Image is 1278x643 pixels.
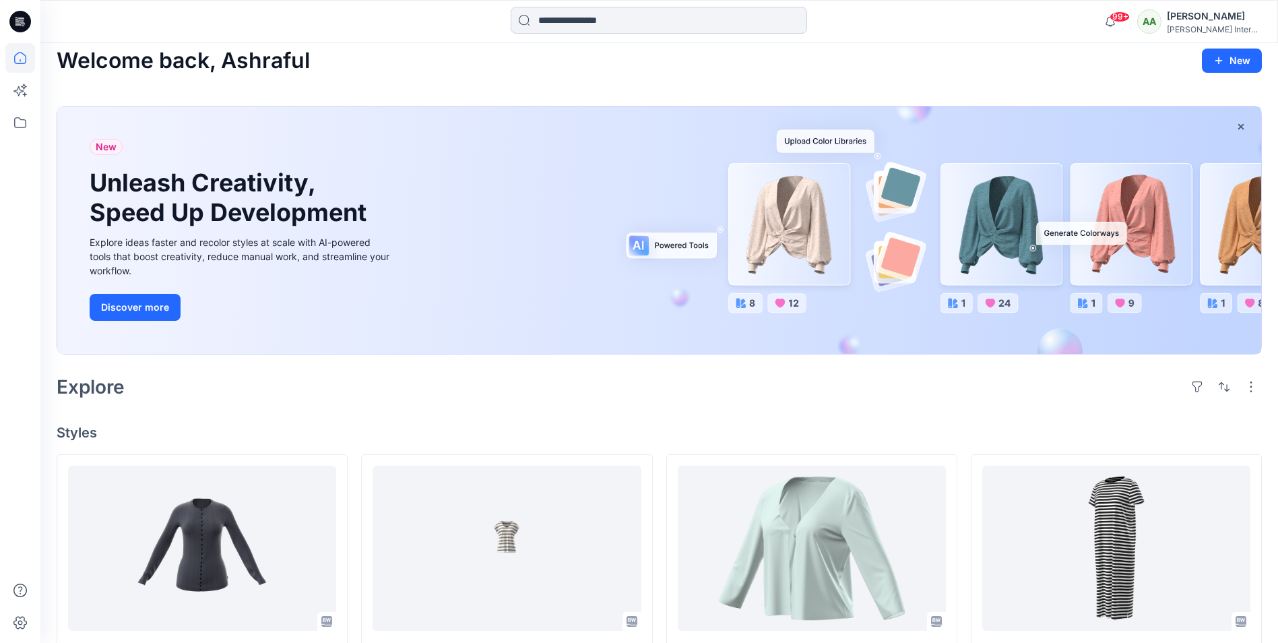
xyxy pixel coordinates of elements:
[373,466,641,631] a: WTA53030
[678,466,946,631] a: WJT53030
[90,294,393,321] a: Discover more
[1202,49,1262,73] button: New
[982,466,1250,631] a: WJF53017
[1167,24,1261,34] div: [PERSON_NAME] International
[57,49,310,73] h2: Welcome back, Ashraful
[90,235,393,278] div: Explore ideas faster and recolor styles at scale with AI-powered tools that boost creativity, red...
[1167,8,1261,24] div: [PERSON_NAME]
[57,376,125,398] h2: Explore
[1110,11,1130,22] span: 99+
[90,294,181,321] button: Discover more
[57,425,1262,441] h4: Styles
[90,169,373,226] h1: Unleash Creativity, Speed Up Development
[96,139,117,155] span: New
[68,466,336,631] a: WBB53023
[1137,9,1161,34] div: AA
